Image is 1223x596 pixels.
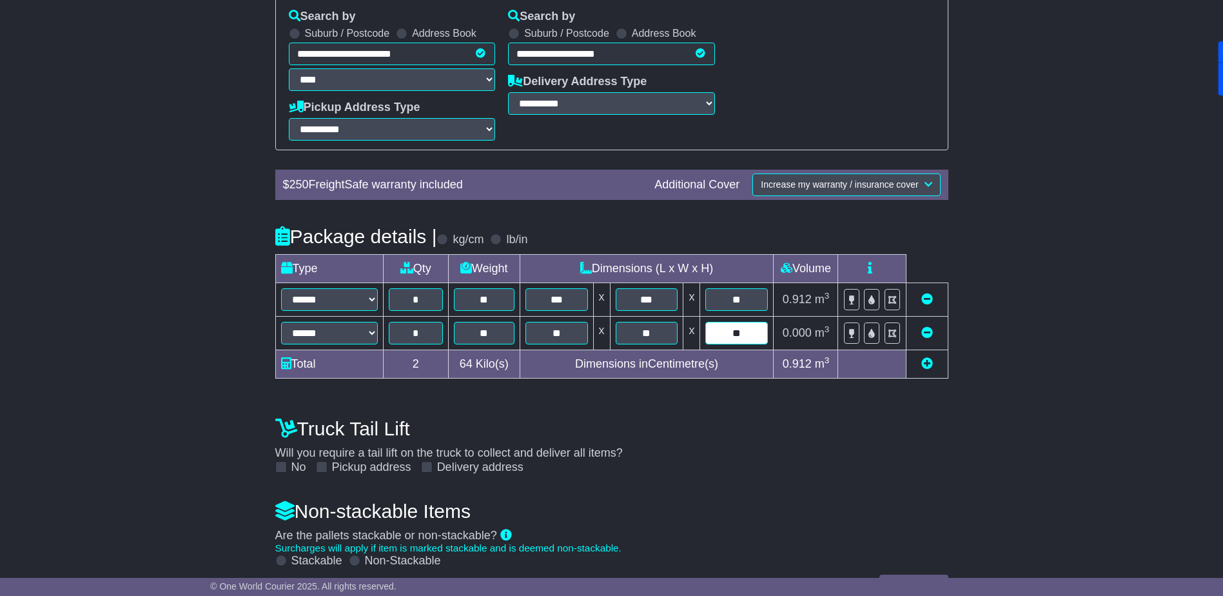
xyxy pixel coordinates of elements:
td: x [593,283,610,316]
label: Pickup Address Type [289,101,420,115]
label: Pickup address [332,461,411,475]
label: kg/cm [453,233,484,247]
button: Increase my warranty / insurance cover [752,174,940,196]
a: Add new item [921,357,933,370]
sup: 3 [825,324,830,334]
td: Dimensions in Centimetre(s) [520,350,774,378]
span: m [815,326,830,339]
label: Delivery address [437,461,523,475]
div: Additional Cover [648,178,746,192]
td: x [593,316,610,350]
span: 250 [289,178,309,191]
label: Address Book [632,27,696,39]
td: Volume [774,254,838,283]
label: Delivery Address Type [508,75,647,89]
span: 0.000 [783,326,812,339]
td: Qty [383,254,448,283]
sup: 3 [825,291,830,301]
h4: Truck Tail Lift [275,418,948,439]
div: Surcharges will apply if item is marked stackable and is deemed non-stackable. [275,542,948,554]
label: No [291,461,306,475]
span: 0.912 [783,357,812,370]
td: Type [275,254,383,283]
div: Will you require a tail lift on the truck to collect and deliver all items? [269,412,955,475]
label: Search by [289,10,356,24]
span: Increase my warranty / insurance cover [761,179,918,190]
span: m [815,293,830,306]
span: 64 [460,357,473,370]
td: Kilo(s) [448,350,520,378]
label: Stackable [291,554,342,568]
div: $ FreightSafe warranty included [277,178,649,192]
span: Are the pallets stackable or non-stackable? [275,529,497,542]
td: Dimensions (L x W x H) [520,254,774,283]
label: Search by [508,10,575,24]
h4: Package details | [275,226,437,247]
a: Remove this item [921,326,933,339]
label: Suburb / Postcode [524,27,609,39]
sup: 3 [825,355,830,365]
span: © One World Courier 2025. All rights reserved. [210,581,396,591]
td: Weight [448,254,520,283]
label: Address Book [412,27,476,39]
td: x [683,316,700,350]
span: 0.912 [783,293,812,306]
label: Non-Stackable [365,554,441,568]
td: 2 [383,350,448,378]
h4: Non-stackable Items [275,501,948,522]
td: Total [275,350,383,378]
span: m [815,357,830,370]
td: x [683,283,700,316]
label: lb/in [506,233,527,247]
a: Remove this item [921,293,933,306]
label: Suburb / Postcode [305,27,390,39]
